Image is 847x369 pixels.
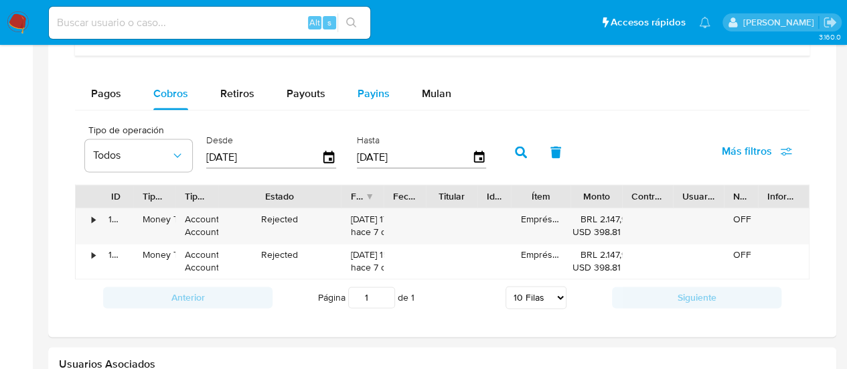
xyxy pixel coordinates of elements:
[818,31,840,42] span: 3.160.0
[743,16,818,29] p: zoe.breuer@mercadolibre.com
[309,16,320,29] span: Alt
[49,14,370,31] input: Buscar usuario o caso...
[699,17,710,28] a: Notificaciones
[611,15,686,29] span: Accesos rápidos
[327,16,331,29] span: s
[337,13,365,32] button: search-icon
[823,15,837,29] a: Salir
